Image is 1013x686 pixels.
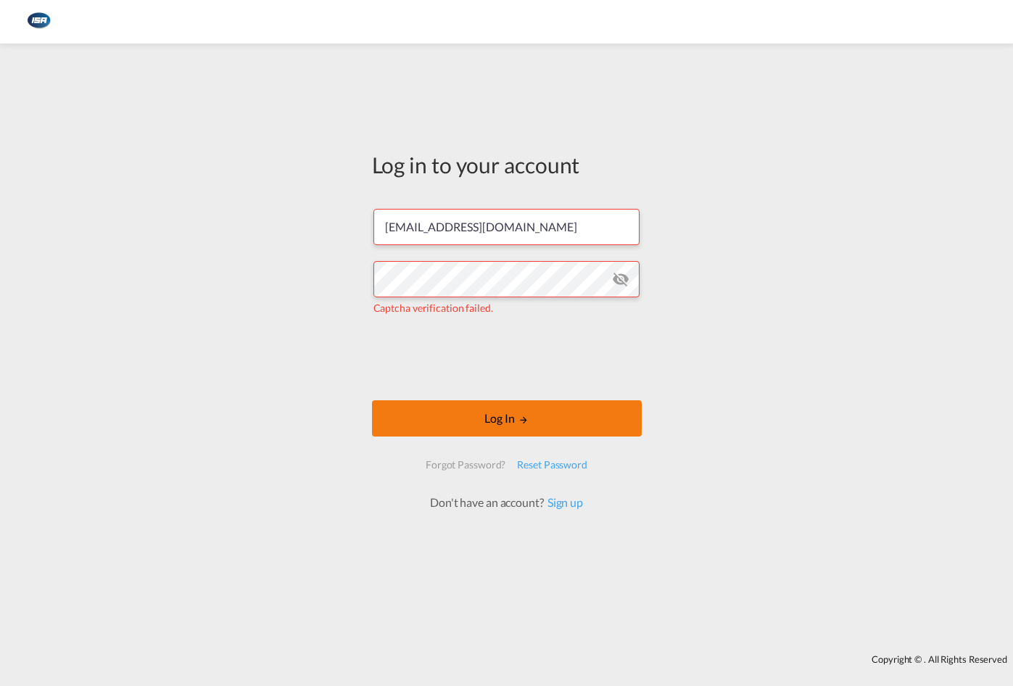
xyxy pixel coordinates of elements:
[373,302,493,314] span: Captcha verification failed.
[511,452,593,478] div: Reset Password
[22,6,54,38] img: 1aa151c0c08011ec8d6f413816f9a227.png
[544,495,583,509] a: Sign up
[397,329,617,386] iframe: reCAPTCHA
[372,400,642,437] button: LOGIN
[372,149,642,180] div: Log in to your account
[612,270,629,288] md-icon: icon-eye-off
[420,452,511,478] div: Forgot Password?
[414,495,599,511] div: Don't have an account?
[373,209,640,245] input: Enter email/phone number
